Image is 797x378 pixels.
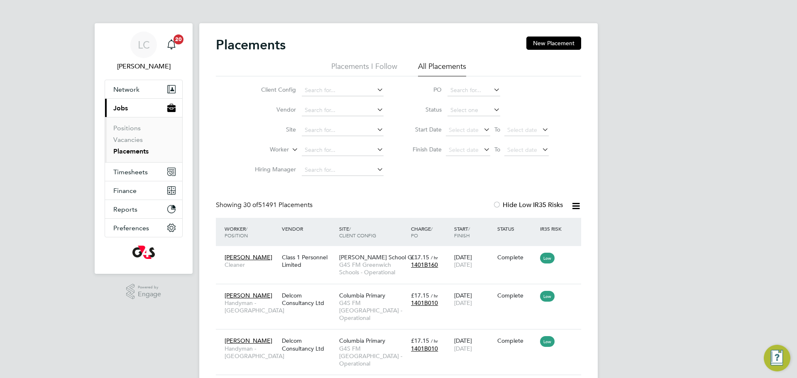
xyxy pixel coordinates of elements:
span: [DATE] [454,345,472,352]
div: IR35 Risk [538,221,567,236]
span: Lilingxi Chen [105,61,183,71]
span: G4S FM Greenwich Schools - Operational [339,261,407,276]
span: Handyman - [GEOGRAPHIC_DATA] [225,299,278,314]
span: / PO [411,225,433,239]
div: Class 1 Personnel Limited [280,249,337,273]
div: Delcom Consultancy Ltd [280,288,337,311]
a: [PERSON_NAME]CleanerClass 1 Personnel Limited[PERSON_NAME] School G…G4S FM Greenwich Schools - Op... [222,249,581,256]
span: Select date [449,126,479,134]
span: Timesheets [113,168,148,176]
span: Handyman - [GEOGRAPHIC_DATA] [225,345,278,360]
div: Complete [497,292,536,299]
span: / Position [225,225,248,239]
div: Jobs [105,117,182,162]
a: LC[PERSON_NAME] [105,32,183,71]
a: Positions [113,124,141,132]
span: To [492,144,503,155]
button: Finance [105,181,182,200]
div: Status [495,221,538,236]
span: £17.15 [411,292,429,299]
label: Site [248,126,296,133]
div: Complete [497,337,536,344]
a: [PERSON_NAME]Handyman - [GEOGRAPHIC_DATA]Delcom Consultancy LtdColumbia PrimaryG4S FM [GEOGRAPHIC... [222,287,581,294]
span: Powered by [138,284,161,291]
span: Low [540,253,555,263]
div: Delcom Consultancy Ltd [280,333,337,356]
input: Search for... [302,105,384,116]
span: 1401B010 [411,299,438,307]
span: £17.15 [411,337,429,344]
span: To [492,124,503,135]
input: Search for... [302,85,384,96]
input: Select one [447,105,500,116]
span: Preferences [113,224,149,232]
li: Placements I Follow [331,61,397,76]
label: Hide Low IR35 Risks [493,201,563,209]
button: Network [105,80,182,98]
input: Search for... [302,144,384,156]
span: / hr [431,254,438,261]
label: Client Config [248,86,296,93]
label: Start Date [404,126,442,133]
span: Cleaner [225,261,278,268]
div: Site [337,221,409,243]
span: £17.15 [411,254,429,261]
div: [DATE] [452,249,495,273]
a: 20 [163,32,180,58]
button: New Placement [526,37,581,50]
input: Search for... [447,85,500,96]
span: Finance [113,187,137,195]
label: Vendor [248,106,296,113]
span: Columbia Primary [339,292,385,299]
img: g4s-logo-retina.png [132,246,155,259]
label: Worker [241,146,289,154]
span: G4S FM [GEOGRAPHIC_DATA] - Operational [339,345,407,368]
span: Low [540,291,555,302]
span: Select date [507,146,537,154]
li: All Placements [418,61,466,76]
span: LC [138,39,150,50]
div: Start [452,221,495,243]
a: Placements [113,147,149,155]
div: Showing [216,201,314,210]
a: [PERSON_NAME]Handyman - [GEOGRAPHIC_DATA]Delcom Consultancy LtdColumbia PrimaryG4S FM [GEOGRAPHIC... [222,332,581,339]
span: / hr [431,338,438,344]
button: Engage Resource Center [764,345,790,371]
nav: Main navigation [95,23,193,274]
span: Reports [113,205,137,213]
div: Charge [409,221,452,243]
label: Status [404,106,442,113]
span: Engage [138,291,161,298]
span: / hr [431,293,438,299]
span: [PERSON_NAME] [225,292,272,299]
div: Vendor [280,221,337,236]
span: 1401B010 [411,345,438,352]
span: [PERSON_NAME] School G… [339,254,418,261]
button: Jobs [105,99,182,117]
button: Preferences [105,219,182,237]
a: Powered byEngage [126,284,161,300]
button: Timesheets [105,163,182,181]
a: Vacancies [113,136,143,144]
input: Search for... [302,164,384,176]
span: 1401B160 [411,261,438,268]
a: Go to home page [105,246,183,259]
button: Reports [105,200,182,218]
div: Complete [497,254,536,261]
label: PO [404,86,442,93]
span: 20 [174,34,183,44]
span: 30 of [243,201,258,209]
span: Columbia Primary [339,337,385,344]
span: 51491 Placements [243,201,313,209]
span: Select date [507,126,537,134]
h2: Placements [216,37,286,53]
label: Finish Date [404,146,442,153]
span: Jobs [113,104,128,112]
span: Select date [449,146,479,154]
input: Search for... [302,124,384,136]
span: G4S FM [GEOGRAPHIC_DATA] - Operational [339,299,407,322]
div: Worker [222,221,280,243]
span: Low [540,336,555,347]
span: / Client Config [339,225,376,239]
span: [PERSON_NAME] [225,337,272,344]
